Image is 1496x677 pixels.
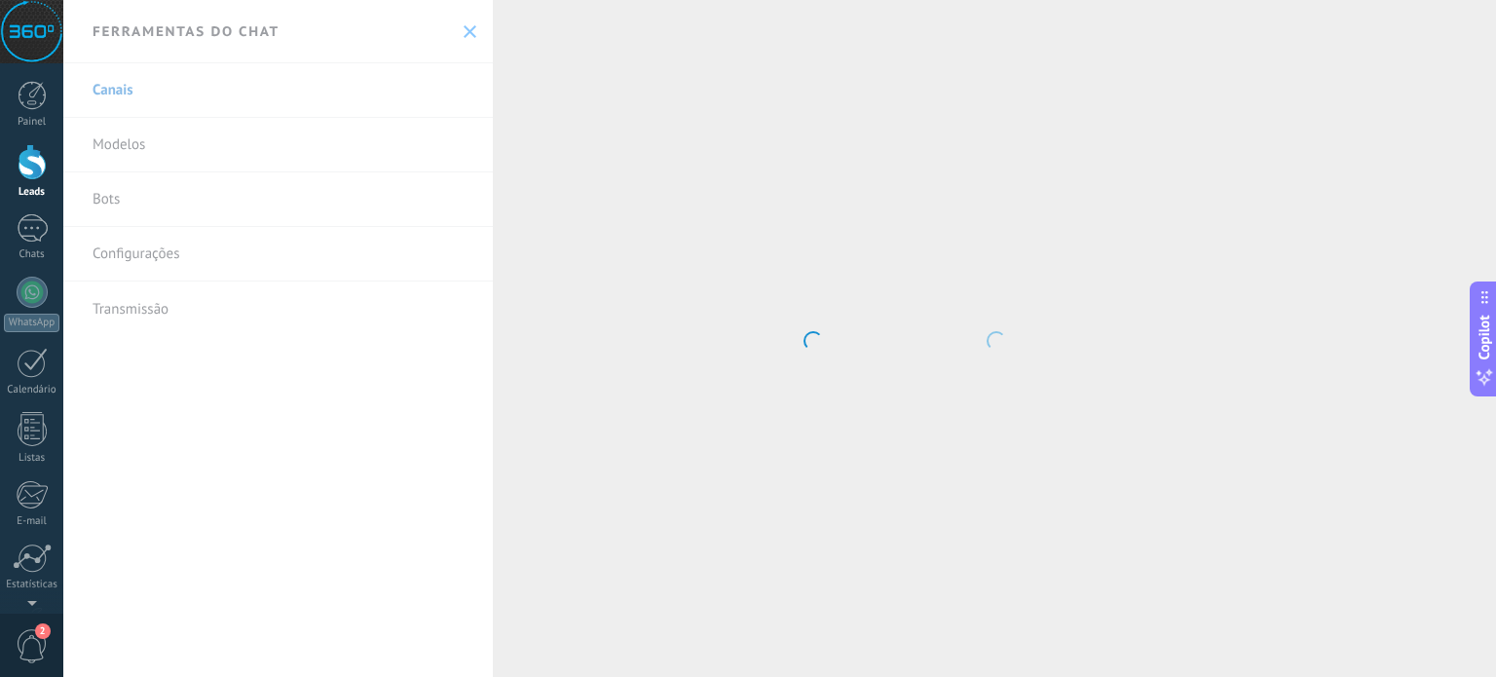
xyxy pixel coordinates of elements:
div: E-mail [4,515,60,528]
div: Leads [4,186,60,199]
div: Calendário [4,384,60,396]
div: Estatísticas [4,579,60,591]
span: Copilot [1475,315,1494,359]
div: WhatsApp [4,314,59,332]
div: Listas [4,452,60,465]
span: 2 [35,623,51,639]
div: Painel [4,116,60,129]
div: Chats [4,248,60,261]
